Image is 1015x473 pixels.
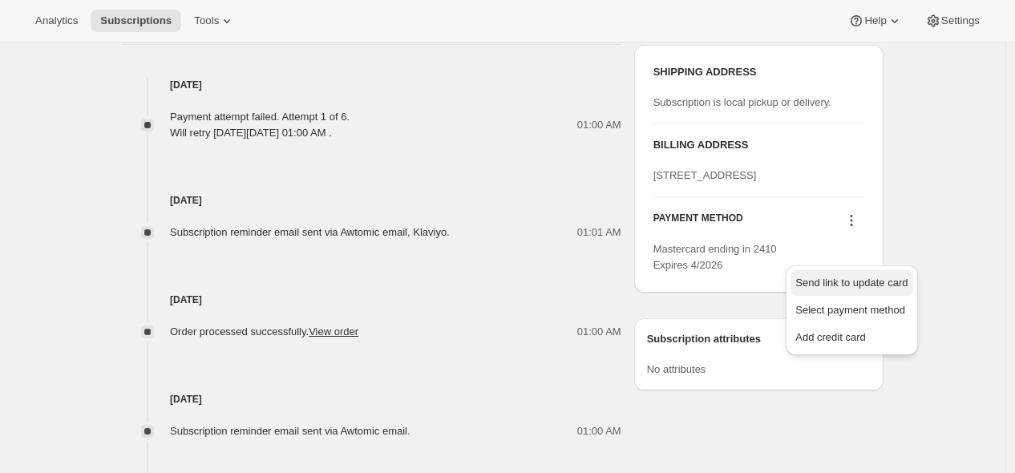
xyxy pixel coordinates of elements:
[26,10,87,32] button: Analytics
[653,243,777,271] span: Mastercard ending in 2410 Expires 4/2026
[647,331,834,354] h3: Subscription attributes
[791,325,912,350] button: Add credit card
[916,10,989,32] button: Settings
[170,425,410,437] span: Subscription reminder email sent via Awtomic email.
[795,304,905,316] span: Select payment method
[184,10,245,32] button: Tools
[653,64,864,80] h3: SHIPPING ADDRESS
[791,297,912,323] button: Select payment method
[170,226,450,238] span: Subscription reminder email sent via Awtomic email, Klaviyo.
[577,324,621,340] span: 01:00 AM
[647,363,706,375] span: No attributes
[577,224,621,241] span: 01:01 AM
[91,10,181,32] button: Subscriptions
[653,212,743,233] h3: PAYMENT METHOD
[653,137,864,153] h3: BILLING ADDRESS
[170,325,358,338] span: Order processed successfully.
[170,109,350,141] div: Payment attempt failed. Attempt 1 of 6. Will retry [DATE][DATE] 01:00 AM .
[864,14,886,27] span: Help
[795,277,908,289] span: Send link to update card
[795,331,865,343] span: Add credit card
[309,325,358,338] a: View order
[194,14,219,27] span: Tools
[791,270,912,296] button: Send link to update card
[653,169,757,181] span: [STREET_ADDRESS]
[100,14,172,27] span: Subscriptions
[577,117,621,133] span: 01:00 AM
[839,10,912,32] button: Help
[577,423,621,439] span: 01:00 AM
[122,292,621,308] h4: [DATE]
[122,192,621,208] h4: [DATE]
[941,14,980,27] span: Settings
[122,391,621,407] h4: [DATE]
[653,96,831,108] span: Subscription is local pickup or delivery.
[35,14,78,27] span: Analytics
[122,77,621,93] h4: [DATE]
